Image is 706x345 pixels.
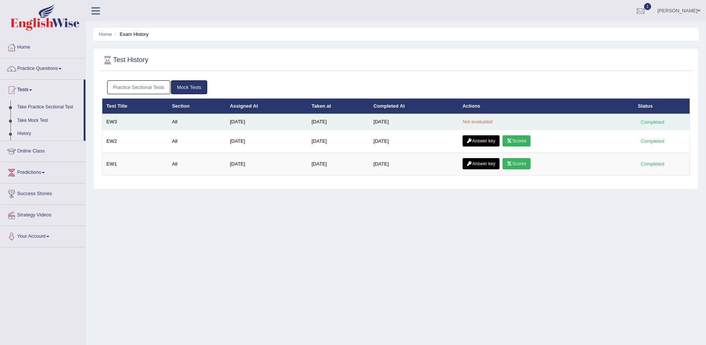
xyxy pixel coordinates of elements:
a: Home [99,31,112,37]
td: [DATE] [369,153,458,175]
td: [DATE] [226,130,308,153]
th: Status [634,98,690,114]
td: All [168,114,226,130]
td: All [168,130,226,153]
td: [DATE] [308,153,370,175]
a: Predictions [0,162,85,181]
a: Tests [0,80,84,98]
td: EW1 [102,153,168,175]
a: Strategy Videos [0,205,85,224]
a: Practice Sectional Tests [107,80,171,94]
li: Exam History [113,31,149,38]
td: [DATE] [226,153,308,175]
td: All [168,153,226,175]
th: Section [168,98,226,114]
th: Taken at [308,98,370,114]
a: History [14,127,84,141]
th: Actions [458,98,634,114]
a: Answer key [463,135,500,147]
h2: Test History [102,55,148,66]
td: EW3 [102,114,168,130]
a: Mock Tests [171,80,207,94]
a: Success Stories [0,184,85,202]
span: 1 [644,3,651,10]
th: Completed At [369,98,458,114]
a: Online Class [0,141,85,160]
a: Take Practice Sectional Test [14,101,84,114]
th: Assigned At [226,98,308,114]
td: EW2 [102,130,168,153]
a: Scores [503,135,530,147]
a: Your Account [0,226,85,245]
td: [DATE] [369,130,458,153]
a: Practice Questions [0,58,85,77]
td: [DATE] [308,114,370,130]
td: [DATE] [226,114,308,130]
td: [DATE] [308,130,370,153]
td: [DATE] [369,114,458,130]
div: Completed [638,118,667,126]
a: Home [0,37,85,56]
a: Take Mock Test [14,114,84,127]
a: Answer key [463,158,500,169]
div: Completed [638,137,667,145]
th: Test Title [102,98,168,114]
div: Completed [638,160,667,168]
a: Scores [503,158,530,169]
em: Not evaluated [463,119,492,124]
